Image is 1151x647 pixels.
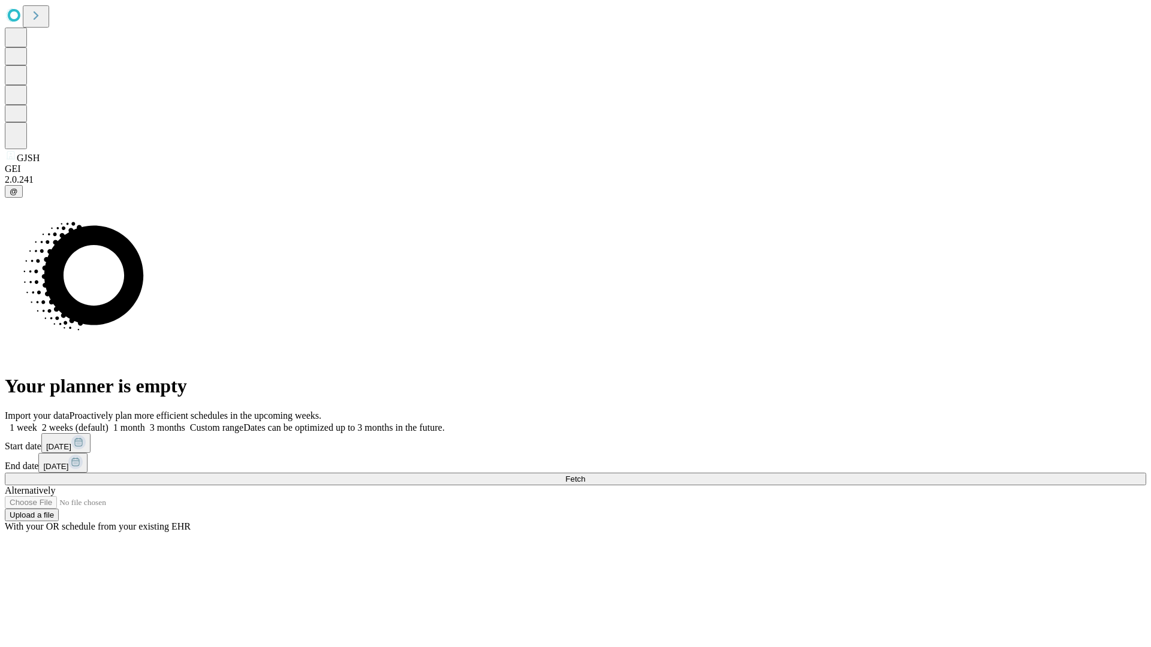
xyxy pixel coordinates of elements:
span: With your OR schedule from your existing EHR [5,521,191,531]
span: Dates can be optimized up to 3 months in the future. [243,422,444,433]
span: 3 months [150,422,185,433]
span: 1 month [113,422,145,433]
span: Import your data [5,410,70,421]
button: [DATE] [38,453,88,473]
div: Start date [5,433,1146,453]
button: @ [5,185,23,198]
button: Fetch [5,473,1146,485]
button: Upload a file [5,509,59,521]
span: @ [10,187,18,196]
span: Proactively plan more efficient schedules in the upcoming weeks. [70,410,321,421]
button: [DATE] [41,433,91,453]
span: GJSH [17,153,40,163]
div: End date [5,453,1146,473]
h1: Your planner is empty [5,375,1146,397]
span: Fetch [565,474,585,483]
span: [DATE] [46,442,71,451]
span: Custom range [190,422,243,433]
span: Alternatively [5,485,55,495]
span: [DATE] [43,462,68,471]
div: GEI [5,164,1146,174]
span: 1 week [10,422,37,433]
span: 2 weeks (default) [42,422,109,433]
div: 2.0.241 [5,174,1146,185]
